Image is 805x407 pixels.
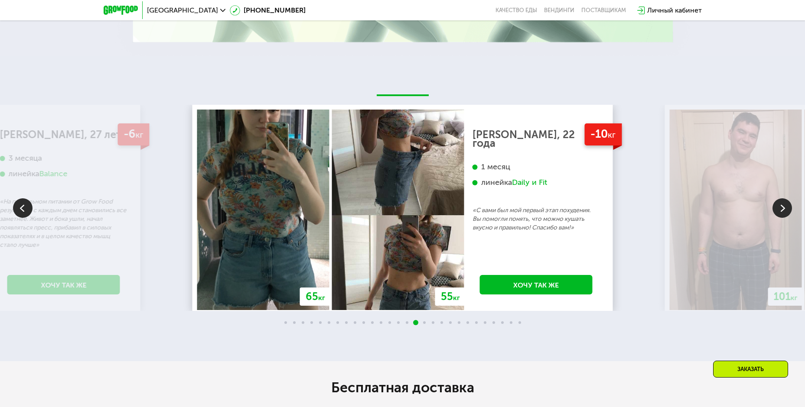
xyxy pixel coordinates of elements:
span: [GEOGRAPHIC_DATA] [147,7,218,14]
span: кг [135,130,143,140]
div: поставщикам [581,7,626,14]
span: кг [318,294,325,302]
div: -6 [117,123,149,145]
a: Хочу так же [480,275,593,294]
div: Личный кабинет [647,5,702,16]
div: 65 [300,287,331,306]
a: [PHONE_NUMBER] [230,5,306,16]
div: 101 [768,287,803,306]
a: Качество еды [495,7,537,14]
a: Вендинги [544,7,574,14]
p: «С вами был мой первый этап похудения. Вы помогли понять, что можно кушать вкусно и правильно! Сп... [473,206,600,232]
div: Заказать [713,361,788,378]
div: [PERSON_NAME], 22 года [473,130,600,148]
div: -10 [584,123,622,145]
span: кг [608,130,616,140]
img: Slide left [13,198,33,218]
div: линейка [473,178,600,187]
div: Daily и Fit [512,178,547,187]
div: 1 месяц [473,162,600,172]
h2: Бесплатная доставка [160,379,645,396]
span: кг [453,294,460,302]
div: Balance [39,169,68,179]
img: Slide right [772,198,792,218]
div: 55 [435,287,466,306]
a: Хочу так же [7,275,120,294]
span: кг [791,294,798,302]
